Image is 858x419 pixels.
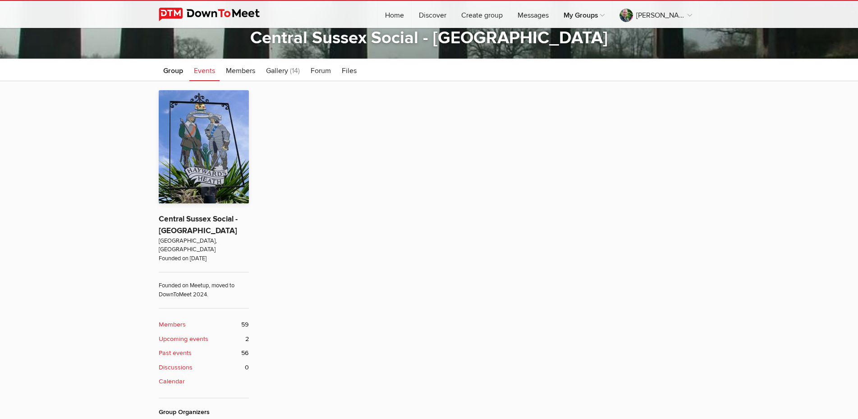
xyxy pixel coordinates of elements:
[245,334,249,344] span: 2
[159,254,249,263] span: Founded on [DATE]
[266,66,288,75] span: Gallery
[163,66,183,75] span: Group
[245,363,249,373] span: 0
[159,214,238,235] a: Central Sussex Social - [GEOGRAPHIC_DATA]
[159,363,193,373] b: Discussions
[159,237,249,254] span: [GEOGRAPHIC_DATA], [GEOGRAPHIC_DATA]
[262,59,304,81] a: Gallery (14)
[159,320,186,330] b: Members
[337,59,361,81] a: Files
[159,363,249,373] a: Discussions 0
[250,28,608,48] a: Central Sussex Social - [GEOGRAPHIC_DATA]
[556,1,612,28] a: My Groups
[159,348,249,358] a: Past events 56
[159,8,274,21] img: DownToMeet
[378,1,411,28] a: Home
[221,59,260,81] a: Members
[159,272,249,299] span: Founded on Meetup, moved to DownToMeet 2024.
[194,66,215,75] span: Events
[290,66,300,75] span: (14)
[241,320,249,330] span: 59
[189,59,220,81] a: Events
[226,66,255,75] span: Members
[159,90,249,203] img: Central Sussex Social - Haywards Heath
[159,377,185,387] b: Calendar
[159,320,249,330] a: Members 59
[311,66,331,75] span: Forum
[342,66,357,75] span: Files
[454,1,510,28] a: Create group
[306,59,335,81] a: Forum
[159,377,249,387] a: Calendar
[159,348,192,358] b: Past events
[412,1,454,28] a: Discover
[159,407,249,417] div: Group Organizers
[241,348,249,358] span: 56
[612,1,699,28] a: [PERSON_NAME]
[159,334,249,344] a: Upcoming events 2
[159,59,188,81] a: Group
[159,334,208,344] b: Upcoming events
[510,1,556,28] a: Messages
